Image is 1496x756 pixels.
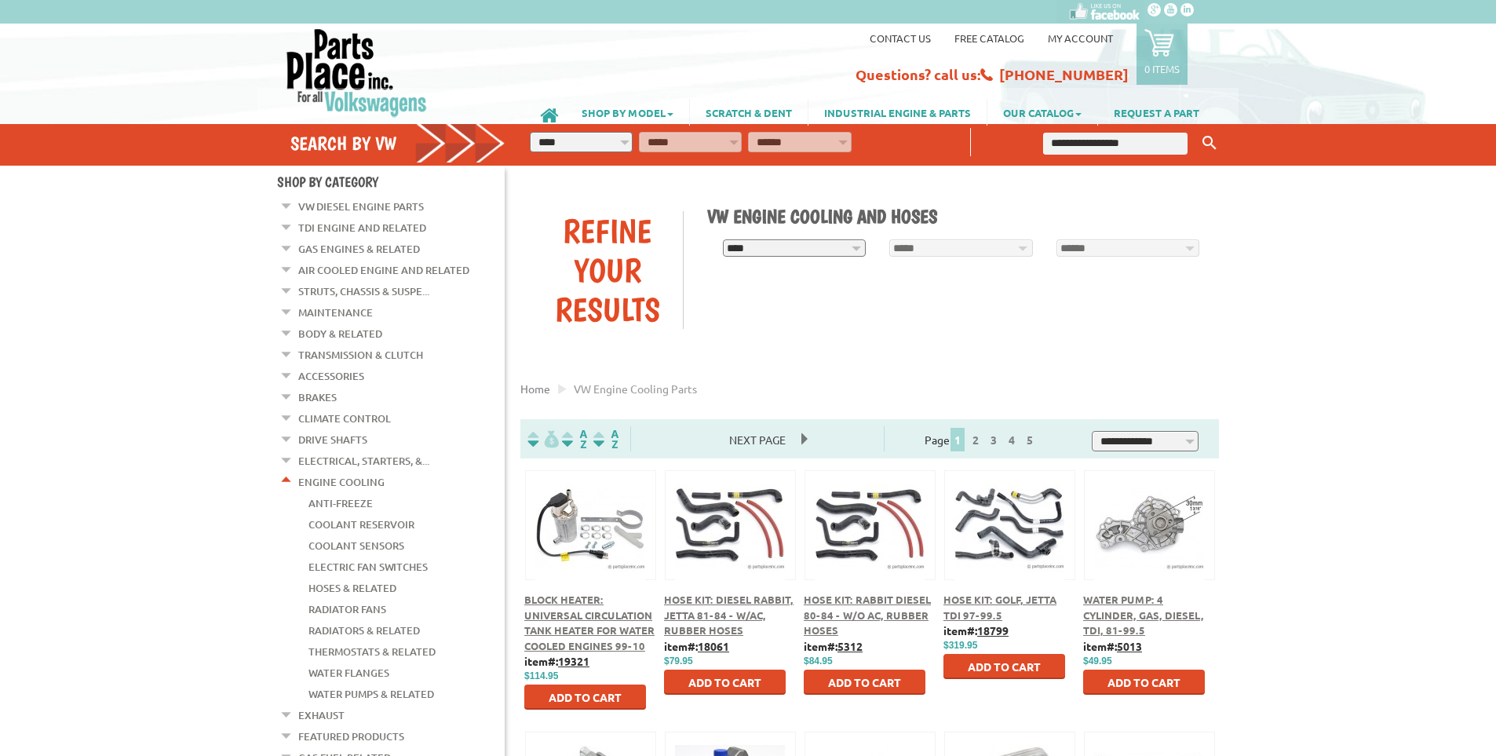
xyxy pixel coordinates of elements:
[298,323,382,344] a: Body & Related
[308,663,389,683] a: Water Flanges
[559,430,590,448] img: Sort by Headline
[987,99,1097,126] a: OUR CATALOG
[308,557,428,577] a: Electric Fan Switches
[308,578,396,598] a: Hoses & Related
[713,428,801,451] span: Next Page
[954,31,1024,45] a: Free Catalog
[977,623,1009,637] u: 18799
[943,623,1009,637] b: item#:
[574,382,697,396] span: VW engine cooling parts
[298,239,420,259] a: Gas Engines & Related
[298,366,364,386] a: Accessories
[298,705,345,725] a: Exhaust
[298,217,426,238] a: TDI Engine and Related
[298,302,373,323] a: Maintenance
[707,205,1208,228] h1: VW Engine Cooling and Hoses
[298,281,429,301] a: Struts, Chassis & Suspe...
[884,426,1079,451] div: Page
[298,451,429,471] a: Electrical, Starters, &...
[943,640,977,651] span: $319.95
[804,656,833,667] span: $84.95
[298,196,424,217] a: VW Diesel Engine Parts
[298,387,337,407] a: Brakes
[308,514,414,535] a: Coolant Reservoir
[870,31,931,45] a: Contact us
[527,430,559,448] img: filterpricelow.svg
[1023,433,1037,447] a: 5
[298,345,423,365] a: Transmission & Clutch
[298,260,469,280] a: Air Cooled Engine and Related
[1048,31,1113,45] a: My Account
[688,675,761,689] span: Add to Cart
[308,620,420,641] a: Radiators & Related
[804,670,925,695] button: Add to Cart
[298,429,367,450] a: Drive Shafts
[837,639,863,653] u: 5312
[828,675,901,689] span: Add to Cart
[308,641,436,662] a: Thermostats & Related
[664,639,729,653] b: item#:
[1107,675,1180,689] span: Add to Cart
[298,726,404,747] a: Featured Products
[308,599,386,619] a: Radiator Fans
[968,659,1041,674] span: Add to Cart
[520,382,550,396] a: Home
[664,670,786,695] button: Add to Cart
[298,408,391,429] a: Climate Control
[549,690,622,704] span: Add to Cart
[1083,593,1204,637] a: Water Pump: 4 Cylinder, Gas, Diesel, TDI, 81-99.5
[298,472,385,492] a: Engine Cooling
[1137,24,1188,85] a: 0 items
[558,654,589,668] u: 19321
[1117,639,1142,653] u: 5013
[524,670,558,681] span: $114.95
[524,685,646,710] button: Add to Cart
[698,639,729,653] u: 18061
[524,654,589,668] b: item#:
[308,493,373,513] a: Anti-Freeze
[277,173,505,190] h4: Shop By Category
[285,27,429,118] img: Parts Place Inc!
[690,99,808,126] a: SCRATCH & DENT
[664,593,794,637] a: Hose Kit: Diesel Rabbit, Jetta 81-84 - w/AC, Rubber Hoses
[590,430,622,448] img: Sort by Sales Rank
[1144,62,1180,75] p: 0 items
[290,132,505,155] h4: Search by VW
[566,99,689,126] a: SHOP BY MODEL
[308,535,404,556] a: Coolant Sensors
[987,433,1001,447] a: 3
[951,428,965,451] span: 1
[308,684,434,704] a: Water Pumps & Related
[943,593,1056,622] a: Hose Kit: Golf, Jetta TDI 97-99.5
[808,99,987,126] a: INDUSTRIAL ENGINE & PARTS
[664,656,693,667] span: $79.95
[804,593,931,637] a: Hose Kit: Rabbit Diesel 80-84 - w/o AC, Rubber Hoses
[1083,656,1112,667] span: $49.95
[1083,639,1142,653] b: item#:
[524,593,655,652] a: Block Heater: Universal Circulation Tank Heater For Water Cooled Engines 99-10
[943,654,1065,679] button: Add to Cart
[713,433,801,447] a: Next Page
[804,639,863,653] b: item#:
[1083,670,1205,695] button: Add to Cart
[969,433,983,447] a: 2
[1098,99,1215,126] a: REQUEST A PART
[532,211,683,329] div: Refine Your Results
[1198,130,1221,156] button: Keyword Search
[1005,433,1019,447] a: 4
